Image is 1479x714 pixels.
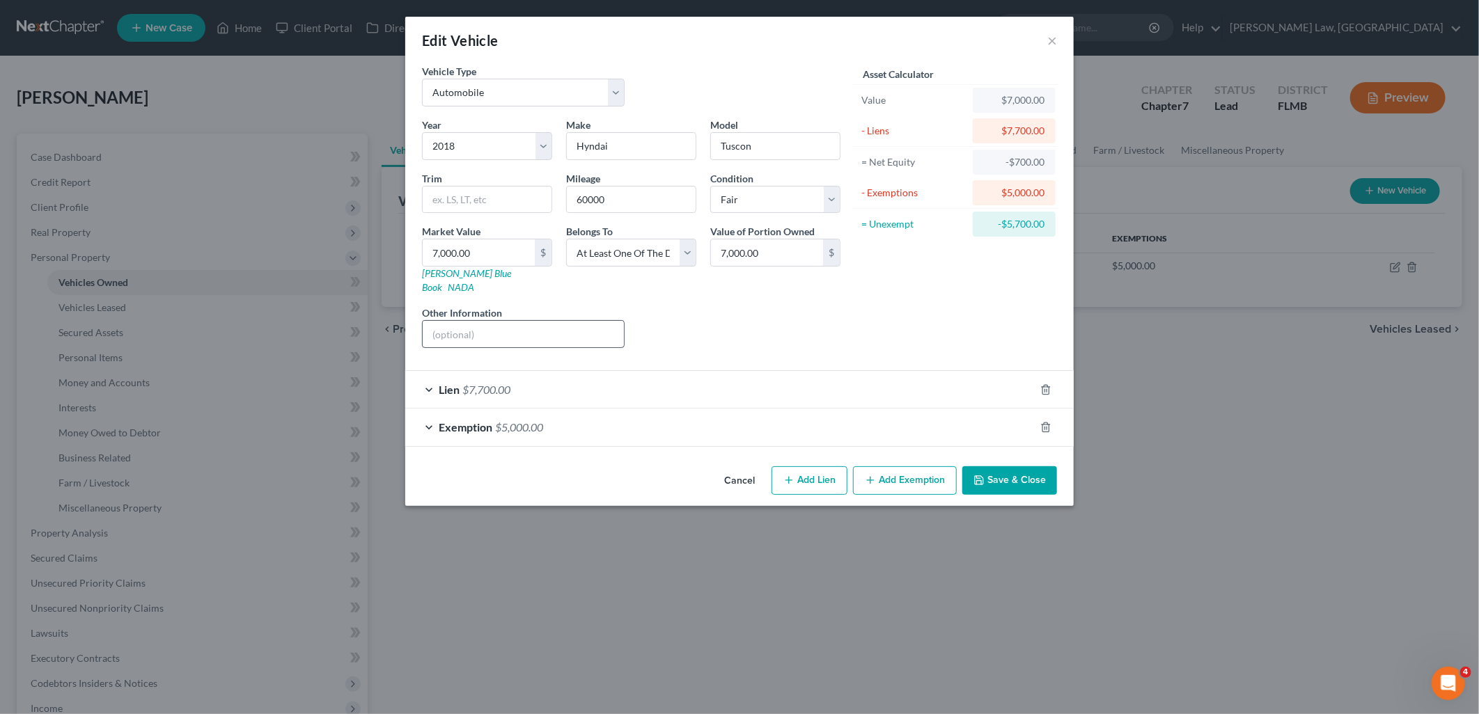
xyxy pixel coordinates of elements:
label: Market Value [422,224,480,239]
label: Vehicle Type [422,64,476,79]
label: Trim [422,171,442,186]
div: = Unexempt [861,217,967,231]
button: Cancel [713,468,766,495]
div: - Liens [861,124,967,138]
input: -- [567,187,696,213]
label: Asset Calculator [863,67,934,81]
iframe: Intercom live chat [1432,667,1465,700]
div: Edit Vehicle [422,31,499,50]
button: Add Exemption [853,466,957,495]
label: Mileage [566,171,600,186]
a: [PERSON_NAME] Blue Book [422,267,511,293]
input: (optional) [423,321,624,347]
button: Save & Close [962,466,1057,495]
input: ex. Altima [711,133,840,159]
span: Belongs To [566,225,613,237]
div: Value [861,93,967,107]
input: ex. LS, LT, etc [423,187,551,213]
div: = Net Equity [861,155,967,169]
a: NADA [448,281,474,293]
div: - Exemptions [861,186,967,200]
div: $5,000.00 [984,186,1044,200]
input: 0.00 [711,239,823,266]
div: -$700.00 [984,155,1044,169]
div: $7,000.00 [984,93,1044,107]
span: $7,700.00 [462,383,510,396]
div: $ [535,239,551,266]
label: Model [710,118,738,132]
div: $7,700.00 [984,124,1044,138]
label: Year [422,118,441,132]
button: × [1047,32,1057,49]
span: Lien [439,383,460,396]
span: $5,000.00 [495,420,543,434]
input: 0.00 [423,239,535,266]
span: Make [566,119,590,131]
span: 4 [1460,667,1471,678]
span: Exemption [439,420,492,434]
div: $ [823,239,840,266]
input: ex. Nissan [567,133,696,159]
label: Other Information [422,306,502,320]
button: Add Lien [772,466,847,495]
label: Condition [710,171,753,186]
label: Value of Portion Owned [710,224,815,239]
div: -$5,700.00 [984,217,1044,231]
